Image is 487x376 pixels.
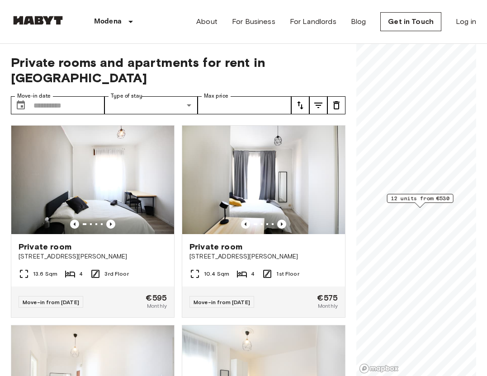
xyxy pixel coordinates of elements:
[104,270,128,278] span: 3rd Floor
[277,220,286,229] button: Previous image
[309,96,327,114] button: tune
[380,12,441,31] a: Get in Touch
[19,252,167,261] span: [STREET_ADDRESS][PERSON_NAME]
[147,302,167,310] span: Monthly
[241,220,250,229] button: Previous image
[79,270,83,278] span: 4
[189,252,338,261] span: [STREET_ADDRESS][PERSON_NAME]
[182,126,345,234] img: Marketing picture of unit IT-22-001-013-04H
[232,16,275,27] a: For Business
[189,241,242,252] span: Private room
[387,194,454,208] div: Map marker
[291,96,309,114] button: tune
[359,363,399,374] a: Mapbox logo
[11,16,65,25] img: Habyt
[94,16,122,27] p: Modena
[351,16,366,27] a: Blog
[318,302,338,310] span: Monthly
[204,270,229,278] span: 10.4 Sqm
[251,270,255,278] span: 4
[19,241,71,252] span: Private room
[194,299,250,305] span: Move-in from [DATE]
[204,92,228,100] label: Max price
[11,125,175,318] a: Marketing picture of unit IT-22-001-019-03HPrevious imagePrevious imagePrivate room[STREET_ADDRES...
[12,96,30,114] button: Choose date
[456,16,476,27] a: Log in
[327,96,345,114] button: tune
[182,125,345,318] a: Marketing picture of unit IT-22-001-013-04HPrevious imagePrevious imagePrivate room[STREET_ADDRES...
[33,270,57,278] span: 13.6 Sqm
[276,270,299,278] span: 1st Floor
[111,92,142,100] label: Type of stay
[23,299,79,305] span: Move-in from [DATE]
[11,126,174,234] img: Marketing picture of unit IT-22-001-019-03H
[17,92,51,100] label: Move-in date
[317,294,338,302] span: €575
[70,220,79,229] button: Previous image
[106,220,115,229] button: Previous image
[146,294,167,302] span: €595
[11,55,345,85] span: Private rooms and apartments for rent in [GEOGRAPHIC_DATA]
[391,194,449,202] span: 12 units from €530
[196,16,217,27] a: About
[290,16,336,27] a: For Landlords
